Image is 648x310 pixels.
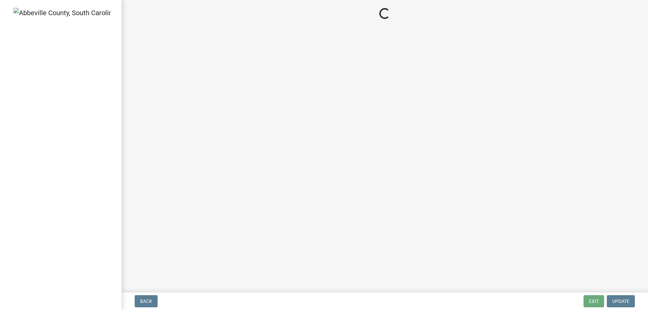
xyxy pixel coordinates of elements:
[584,295,604,307] button: Exit
[607,295,635,307] button: Update
[612,299,629,304] span: Update
[140,299,152,304] span: Back
[135,295,158,307] button: Back
[13,8,111,18] img: Abbeville County, South Carolina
